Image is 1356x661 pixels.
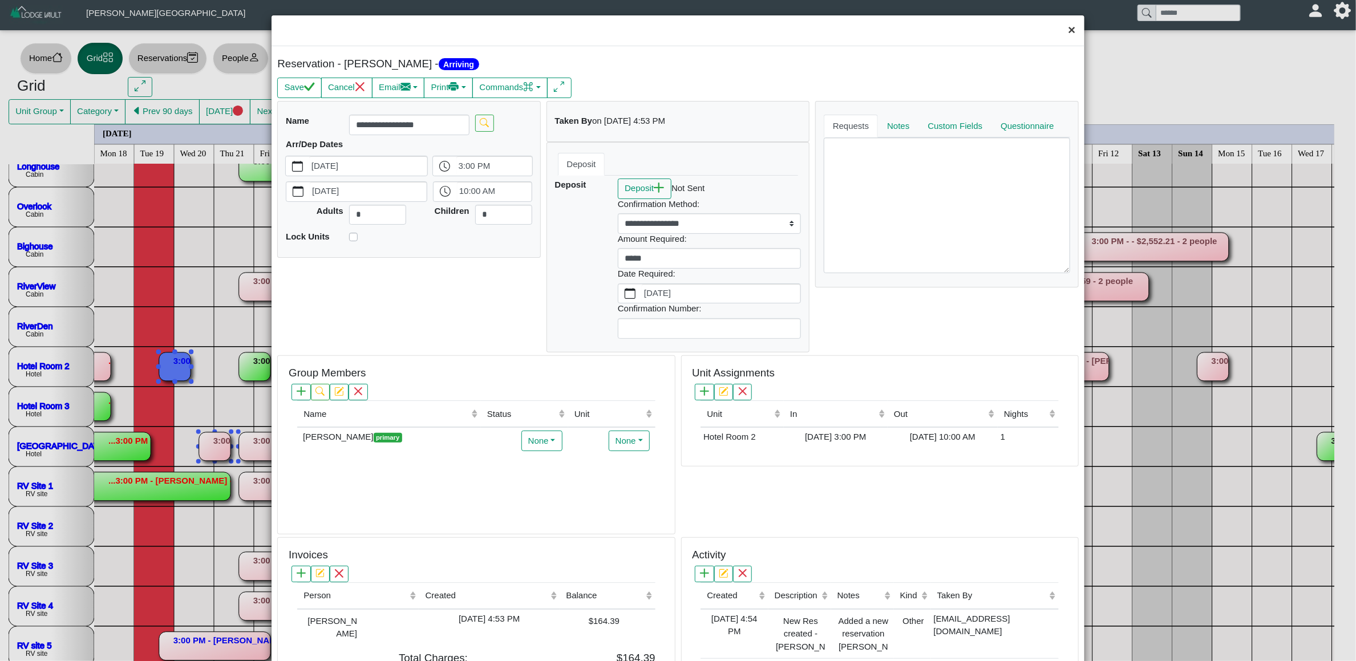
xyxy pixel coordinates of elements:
[433,156,456,176] button: clock
[738,387,747,396] svg: x
[448,82,459,92] svg: printer fill
[480,118,489,127] svg: search
[834,613,891,655] div: Added a new reservation [PERSON_NAME] arriving [DATE][DATE] for 1 nights
[897,613,928,628] div: Other
[719,387,728,396] svg: pencil square
[286,139,343,149] b: Arr/Dep Dates
[286,182,310,201] button: calendar
[277,58,675,71] h5: Reservation - [PERSON_NAME] -
[894,408,986,421] div: Out
[775,589,819,602] div: Description
[439,161,450,172] svg: clock
[523,82,534,92] svg: command
[440,186,451,197] svg: clock
[738,569,747,578] svg: x
[293,186,303,197] svg: calendar
[475,115,494,131] button: search
[277,78,321,98] button: Savecheck
[547,78,572,98] button: arrows angle expand
[642,284,800,303] label: [DATE]
[286,116,309,125] b: Name
[1004,408,1047,421] div: Nights
[286,156,309,176] button: calendar
[321,78,373,98] button: Cancelx
[878,115,918,137] a: Notes
[625,288,636,299] svg: calendar
[771,613,828,655] div: New Res created - [PERSON_NAME]
[555,116,593,125] b: Taken By
[733,384,752,400] button: x
[558,153,605,176] a: Deposit
[424,78,473,98] button: Printprinter fill
[790,408,876,421] div: In
[435,206,469,216] b: Children
[592,116,665,125] i: on [DATE] 4:53 PM
[695,384,714,400] button: plus
[900,589,919,602] div: Kind
[707,589,756,602] div: Created
[703,613,765,638] div: [DATE] 4:54 PM
[787,431,885,444] div: [DATE] 3:00 PM
[707,408,772,421] div: Unit
[292,161,303,172] svg: calendar
[472,78,548,98] button: Commandscommand
[286,232,330,241] b: Lock Units
[695,566,714,582] button: plus
[456,156,532,176] label: 3:00 PM
[618,269,801,279] h6: Date Required:
[890,431,995,444] div: [DATE] 10:00 AM
[700,387,709,396] svg: plus
[654,183,665,193] svg: plus
[919,115,992,137] a: Custom Fields
[309,156,427,176] label: [DATE]
[733,566,752,582] button: x
[837,589,882,602] div: Notes
[618,199,801,209] h6: Confirmation Method:
[317,206,343,216] b: Adults
[400,82,411,92] svg: envelope fill
[618,179,671,199] button: Depositplus
[671,183,705,193] i: Not Sent
[618,303,801,314] h6: Confirmation Number:
[714,566,733,582] button: pencil square
[991,115,1063,137] a: Questionnaire
[618,234,801,244] h6: Amount Required:
[618,284,642,303] button: calendar
[719,569,728,578] svg: pencil square
[931,609,1059,659] td: [EMAIL_ADDRESS][DOMAIN_NAME]
[355,82,366,92] svg: x
[692,367,775,380] h5: Unit Assignments
[998,427,1059,447] td: 1
[372,78,425,98] button: Emailenvelope fill
[457,182,532,201] label: 10:00 AM
[555,180,586,189] b: Deposit
[714,384,733,400] button: pencil square
[304,82,315,92] svg: check
[1059,15,1084,46] button: Close
[700,569,709,578] svg: plus
[692,549,726,562] h5: Activity
[824,115,878,137] a: Requests
[310,182,427,201] label: [DATE]
[701,427,784,447] td: Hotel Room 2
[554,82,565,92] svg: arrows angle expand
[434,182,457,201] button: clock
[937,589,1047,602] div: Taken By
